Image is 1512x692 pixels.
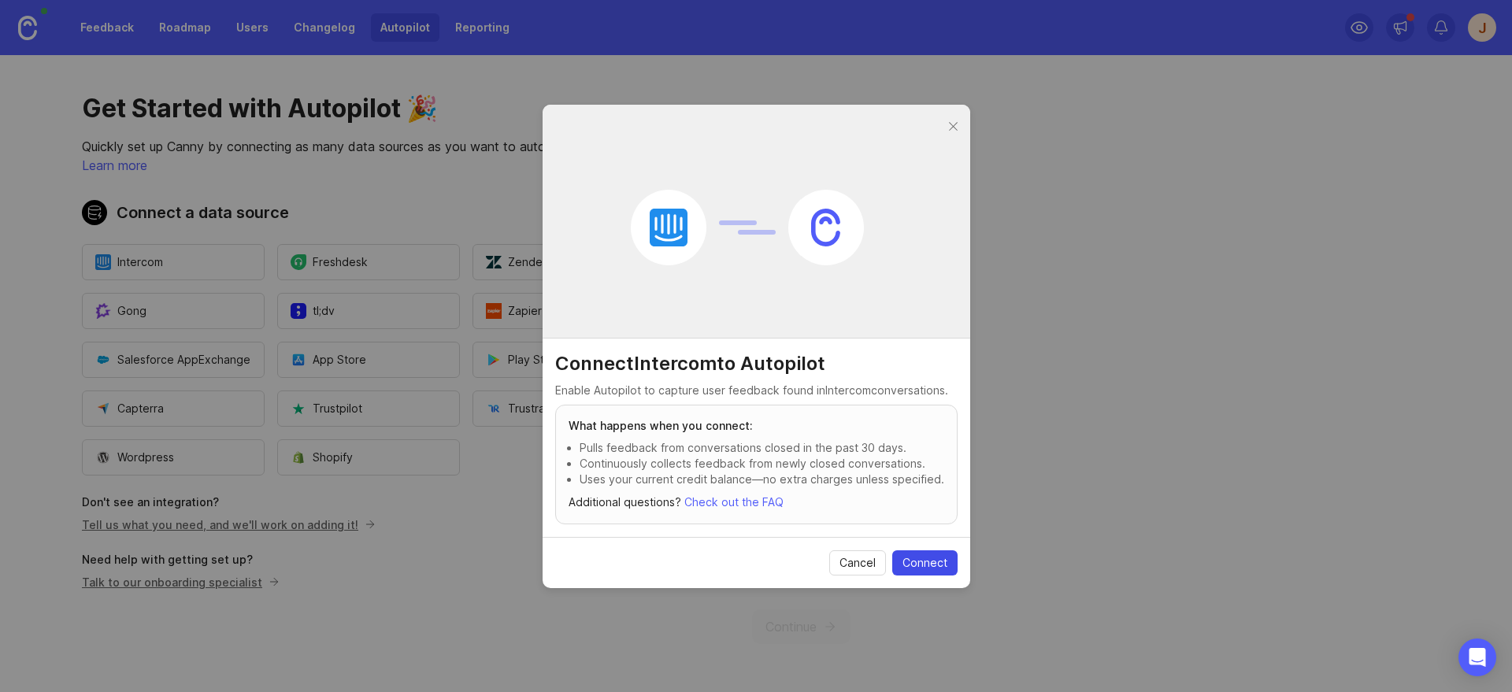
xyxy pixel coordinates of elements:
[580,456,944,472] p: Continuously collects feedback from newly closed conversations.
[580,472,944,487] p: Uses your current credit balance—no extra charges unless specified.
[892,550,958,575] button: Connect
[569,494,944,511] p: Additional questions?
[580,440,944,456] p: Pulls feedback from conversations closed in the past 30 days.
[902,555,947,571] span: Connect
[555,351,958,376] h2: Connect Intercom to Autopilot
[1458,638,1496,676] div: Open Intercom Messenger
[569,418,944,434] h3: What happens when you connect:
[839,555,876,571] span: Cancel
[829,550,886,575] button: Cancel
[555,383,958,398] p: Enable Autopilot to capture user feedback found in Intercom conversations.
[684,495,784,509] a: Check out the FAQ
